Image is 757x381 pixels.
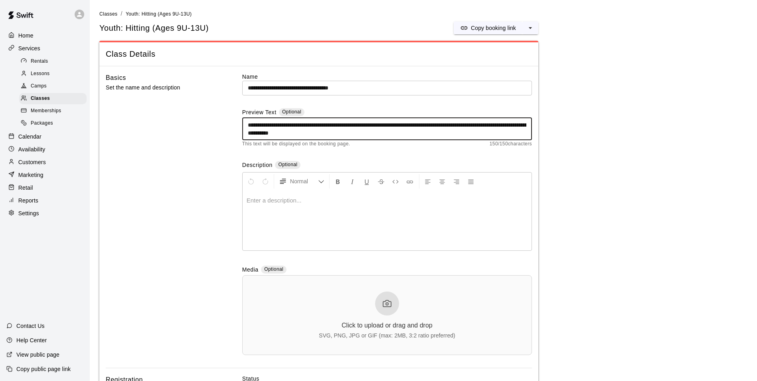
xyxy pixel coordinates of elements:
[18,133,42,141] p: Calendar
[19,81,87,92] div: Camps
[18,44,40,52] p: Services
[490,140,532,148] span: 150 / 150 characters
[276,174,328,189] button: Formatting Options
[106,83,217,93] p: Set the name and description
[331,174,345,189] button: Format Bold
[346,174,359,189] button: Format Italics
[16,351,59,359] p: View public page
[6,182,83,194] a: Retail
[6,131,83,143] a: Calendar
[244,174,258,189] button: Undo
[6,207,83,219] a: Settings
[99,10,747,18] nav: breadcrumb
[121,10,122,18] li: /
[290,177,318,185] span: Normal
[106,49,532,60] span: Class Details
[18,171,43,179] p: Marketing
[403,174,417,189] button: Insert Link
[242,266,259,275] label: Media
[242,161,273,170] label: Description
[522,22,538,34] button: select merge strategy
[19,56,87,67] div: Rentals
[19,80,90,93] a: Camps
[31,119,53,127] span: Packages
[374,174,388,189] button: Format Strikethrough
[126,11,192,17] span: Youth: Hitting (Ages 9U-13U)
[106,73,126,83] h6: Basics
[18,196,38,204] p: Reports
[31,95,50,103] span: Classes
[19,68,87,79] div: Lessons
[6,194,83,206] a: Reports
[99,10,117,17] a: Classes
[31,82,47,90] span: Camps
[464,174,478,189] button: Justify Align
[19,105,87,117] div: Memberships
[19,105,90,117] a: Memberships
[6,156,83,168] a: Customers
[389,174,402,189] button: Insert Code
[99,11,117,17] span: Classes
[454,22,522,34] button: Copy booking link
[16,365,71,373] p: Copy public page link
[282,109,301,115] span: Optional
[342,322,433,329] div: Click to upload or drag and drop
[242,140,350,148] span: This text will be displayed on the booking page.
[6,169,83,181] a: Marketing
[99,23,209,34] h5: Youth: Hitting (Ages 9U-13U)
[242,73,532,81] label: Name
[16,336,47,344] p: Help Center
[31,107,61,115] span: Memberships
[6,143,83,155] a: Availability
[471,24,516,32] p: Copy booking link
[19,93,87,104] div: Classes
[319,332,455,339] div: SVG, PNG, JPG or GIF (max: 2MB, 3:2 ratio preferred)
[18,32,34,40] p: Home
[19,55,90,67] a: Rentals
[19,117,90,130] a: Packages
[6,30,83,42] a: Home
[264,266,283,272] span: Optional
[16,322,45,330] p: Contact Us
[18,209,39,217] p: Settings
[19,118,87,129] div: Packages
[454,22,538,34] div: split button
[450,174,463,189] button: Right Align
[31,58,48,65] span: Rentals
[18,145,45,153] p: Availability
[6,42,83,54] a: Services
[435,174,449,189] button: Center Align
[18,158,46,166] p: Customers
[360,174,374,189] button: Format Underline
[19,67,90,80] a: Lessons
[19,93,90,105] a: Classes
[31,70,50,78] span: Lessons
[18,184,33,192] p: Retail
[421,174,435,189] button: Left Align
[278,162,297,167] span: Optional
[242,108,277,117] label: Preview Text
[259,174,272,189] button: Redo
